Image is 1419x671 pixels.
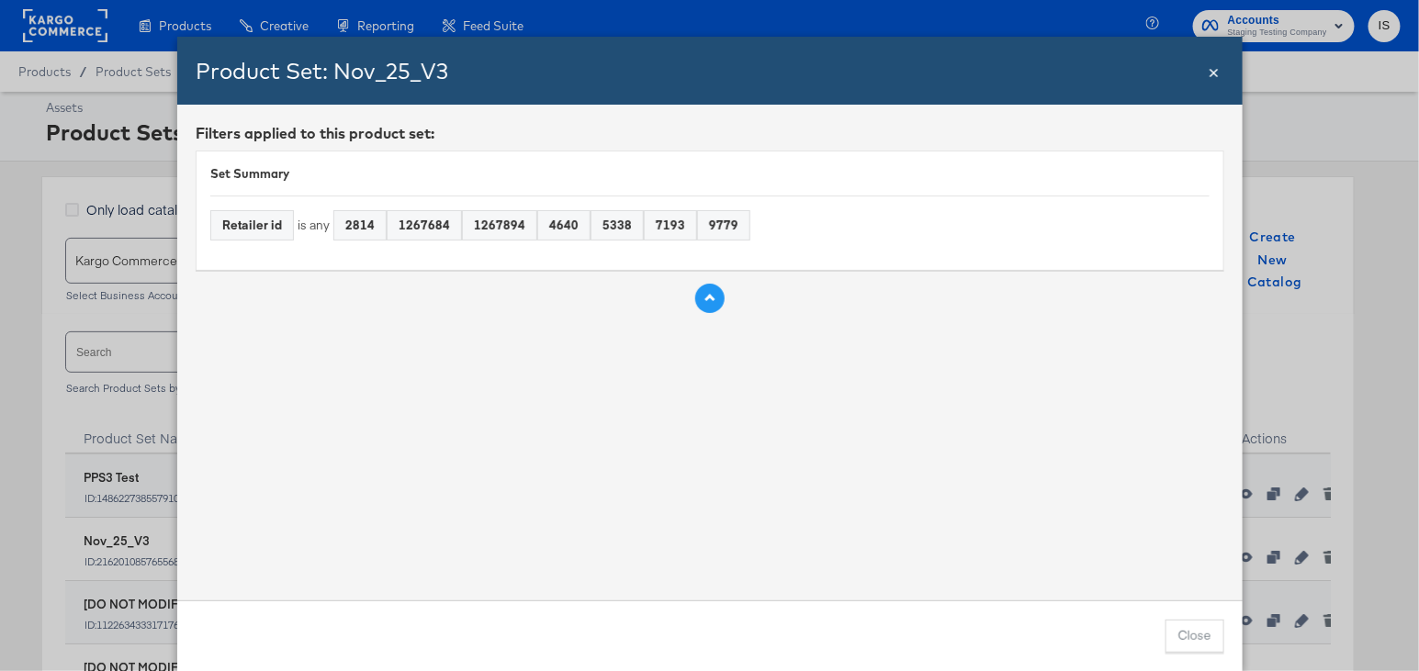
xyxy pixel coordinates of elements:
[463,211,536,240] div: 1267894
[1166,620,1224,653] button: Close
[1209,58,1220,84] div: Close
[591,211,643,240] div: 5338
[196,123,1224,144] div: Filters applied to this product set:
[177,37,1243,671] div: Rule Spec
[196,57,448,84] span: Product Set: Nov_25_V3
[210,165,1210,183] div: Set Summary
[298,217,330,234] div: is any
[538,211,590,240] div: 4640
[698,211,749,240] div: 9779
[1209,58,1220,83] span: ×
[645,211,696,240] div: 7193
[211,211,293,240] div: Retailer id
[334,211,386,240] div: 2814
[388,211,461,240] div: 1267684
